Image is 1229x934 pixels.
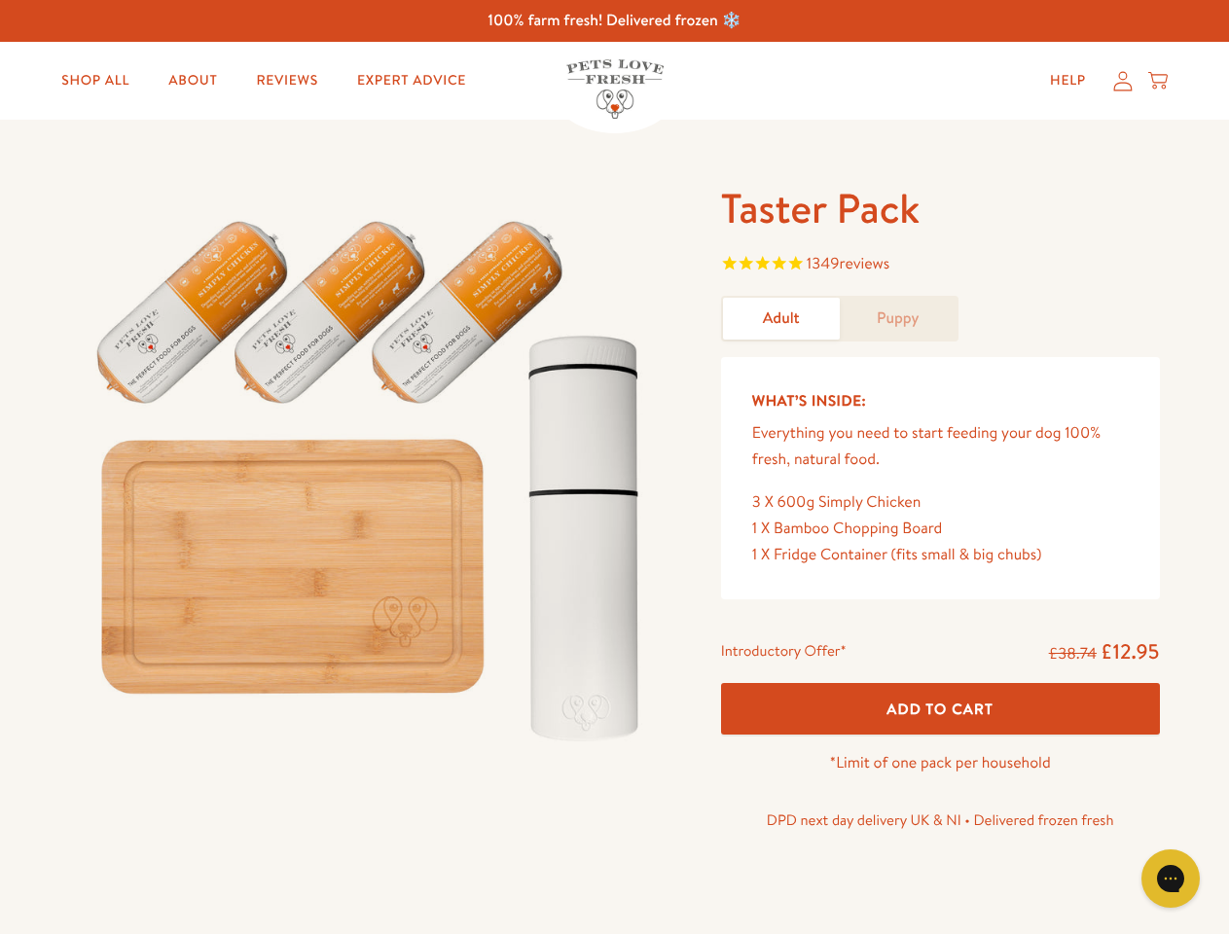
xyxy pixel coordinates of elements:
[721,683,1160,735] button: Add To Cart
[1034,61,1102,100] a: Help
[752,388,1129,413] h5: What’s Inside:
[240,61,333,100] a: Reviews
[721,638,847,667] div: Introductory Offer*
[723,298,840,340] a: Adult
[70,182,674,762] img: Taster Pack - Adult
[752,420,1129,473] p: Everything you need to start feeding your dog 100% fresh, natural food.
[807,253,889,274] span: 1349 reviews
[839,253,889,274] span: reviews
[721,182,1160,235] h1: Taster Pack
[153,61,233,100] a: About
[566,59,664,119] img: Pets Love Fresh
[1049,643,1097,665] s: £38.74
[752,518,943,539] span: 1 X Bamboo Chopping Board
[1101,637,1160,665] span: £12.95
[721,808,1160,833] p: DPD next day delivery UK & NI • Delivered frozen fresh
[886,699,994,719] span: Add To Cart
[1132,843,1210,915] iframe: Gorgias live chat messenger
[752,489,1129,516] div: 3 X 600g Simply Chicken
[840,298,957,340] a: Puppy
[342,61,482,100] a: Expert Advice
[46,61,145,100] a: Shop All
[752,542,1129,568] div: 1 X Fridge Container (fits small & big chubs)
[721,750,1160,776] p: *Limit of one pack per household
[721,251,1160,280] span: Rated 4.8 out of 5 stars 1349 reviews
